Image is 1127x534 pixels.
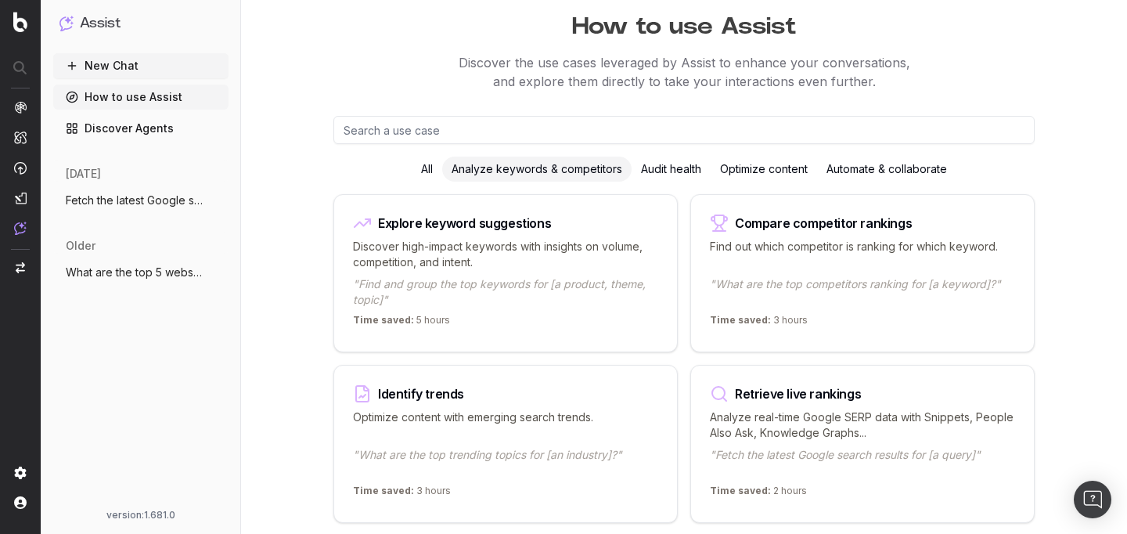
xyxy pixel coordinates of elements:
img: Assist [59,16,74,31]
div: Retrieve live rankings [735,388,861,400]
img: Analytics [14,101,27,114]
img: Intelligence [14,131,27,144]
span: [DATE] [66,166,101,182]
p: Analyze real-time Google SERP data with Snippets, People Also Ask, Knowledge Graphs... [710,410,1015,441]
div: All [412,157,442,182]
p: 3 hours [710,314,808,333]
p: 3 hours [353,485,451,503]
button: New Chat [53,53,229,78]
a: How to use Assist [53,85,229,110]
div: Compare competitor rankings [735,217,912,229]
p: Discover the use cases leveraged by Assist to enhance your conversations, and explore them direct... [241,53,1127,91]
img: Assist [14,222,27,235]
div: Analyze keywords & competitors [442,157,632,182]
img: Botify logo [13,12,27,32]
p: Discover high-impact keywords with insights on volume, competition, and intent. [353,239,658,270]
p: "Find and group the top keywords for [a product, theme, topic]" [353,276,658,308]
span: older [66,238,95,254]
span: Time saved: [710,485,771,496]
span: Time saved: [353,314,414,326]
h1: Assist [80,13,121,34]
p: "What are the top competitors ranking for [a keyword]?" [710,276,1015,308]
img: Setting [14,467,27,479]
div: version: 1.681.0 [59,509,222,521]
button: Assist [59,13,222,34]
div: Automate & collaborate [817,157,956,182]
div: Explore keyword suggestions [378,217,551,229]
p: Find out which competitor is ranking for which keyword. [710,239,1015,270]
img: Activation [14,161,27,175]
img: Studio [14,192,27,204]
p: 5 hours [353,314,450,333]
span: What are the top 5 websites that rank fo [66,265,203,280]
span: Time saved: [710,314,771,326]
a: Discover Agents [53,116,229,141]
span: Time saved: [353,485,414,496]
p: 2 hours [710,485,807,503]
img: My account [14,496,27,509]
p: Optimize content with emerging search trends. [353,410,658,441]
div: Optimize content [711,157,817,182]
div: Identify trends [378,388,464,400]
button: Fetch the latest Google search results f [53,188,229,213]
div: Open Intercom Messenger [1074,481,1111,518]
img: Switch project [16,262,25,273]
p: "What are the top trending topics for [an industry]?" [353,447,658,478]
h1: How to use Assist [241,5,1127,41]
span: Fetch the latest Google search results f [66,193,203,208]
button: What are the top 5 websites that rank fo [53,260,229,285]
input: Search a use case [333,116,1035,144]
div: Audit health [632,157,711,182]
p: "Fetch the latest Google search results for [a query]" [710,447,1015,478]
